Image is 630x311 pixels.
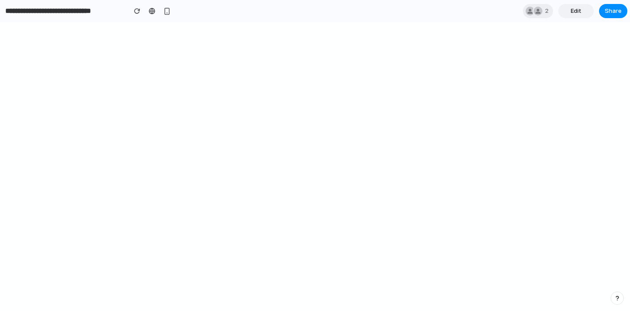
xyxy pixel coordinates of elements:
button: Share [599,4,627,18]
a: Edit [558,4,594,18]
span: Share [605,7,622,15]
span: Edit [571,7,581,15]
div: 2 [523,4,553,18]
span: 2 [545,7,551,15]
